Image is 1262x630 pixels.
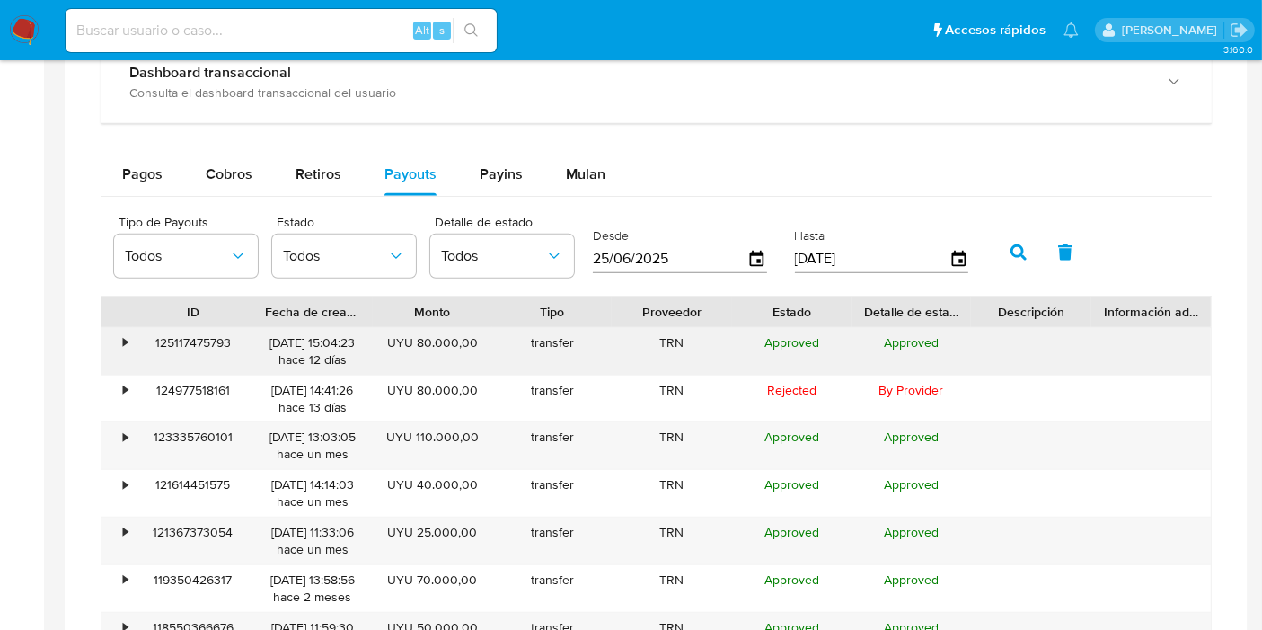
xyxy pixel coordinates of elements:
input: Buscar usuario o caso... [66,19,497,42]
span: s [439,22,445,39]
button: search-icon [453,18,490,43]
span: 3.160.0 [1223,42,1253,57]
a: Notificaciones [1063,22,1079,38]
p: gregorio.negri@mercadolibre.com [1122,22,1223,39]
span: Accesos rápidos [945,21,1046,40]
a: Salir [1230,21,1249,40]
span: Alt [415,22,429,39]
